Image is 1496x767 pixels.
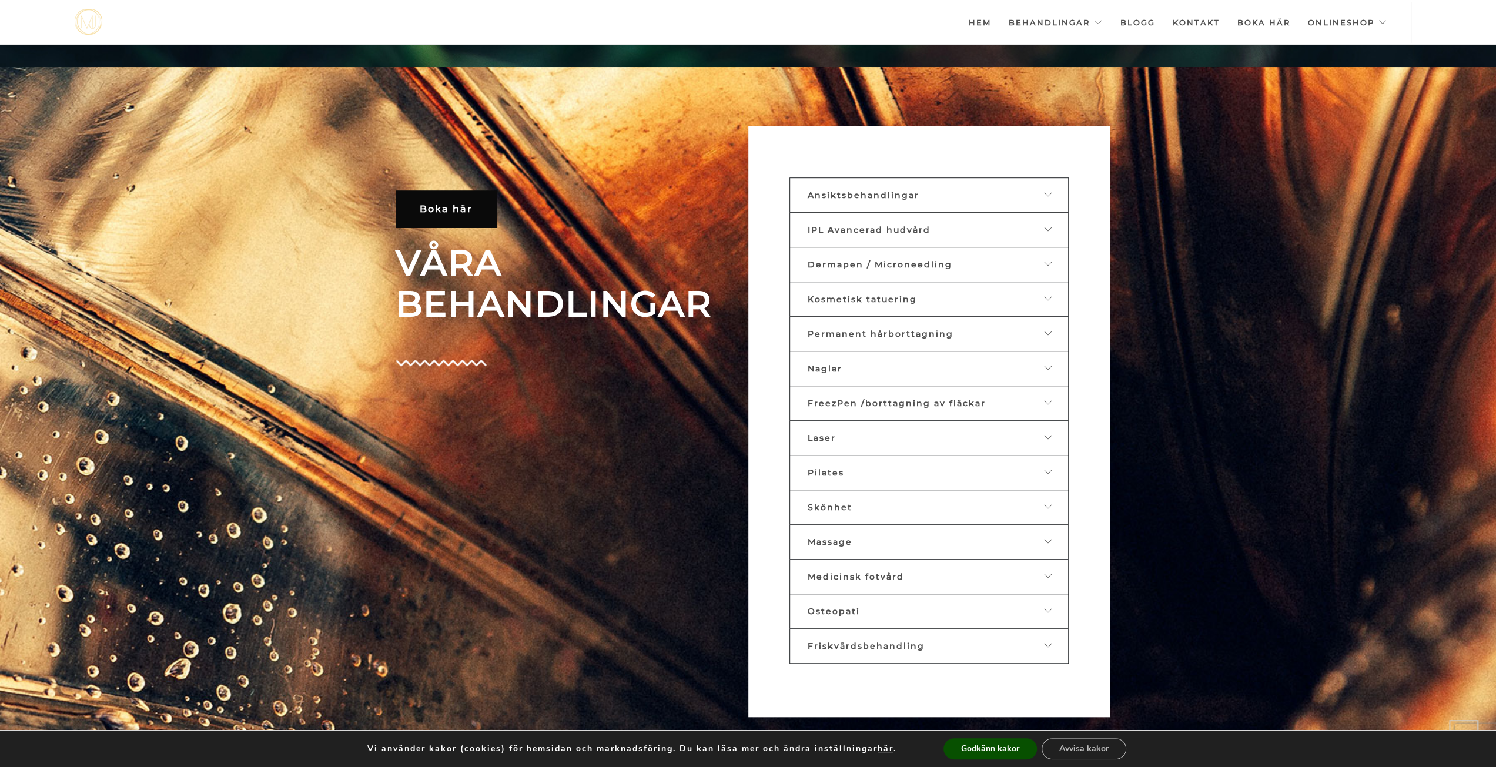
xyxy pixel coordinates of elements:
[789,351,1069,386] a: Naglar
[75,9,102,35] img: mjstudio
[1173,2,1220,43] a: Kontakt
[808,294,917,304] span: Kosmetisk tatuering
[789,628,1069,664] a: Friskvårdsbehandling
[789,455,1069,490] a: Pilates
[396,283,739,324] span: BEHANDLINGAR
[789,594,1069,629] a: Osteopati
[789,420,1069,455] a: Laser
[789,490,1069,525] a: Skönhet
[789,282,1069,317] a: Kosmetisk tatuering
[1237,2,1290,43] a: Boka här
[75,9,102,35] a: mjstudio mjstudio mjstudio
[1009,2,1103,43] a: Behandlingar
[1042,738,1126,759] button: Avvisa kakor
[808,225,931,235] span: IPL Avancerad hudvård
[808,641,925,651] span: Friskvårdsbehandling
[789,212,1069,247] a: IPL Avancerad hudvård
[878,743,893,754] button: här
[1120,2,1155,43] a: Blogg
[808,329,953,339] span: Permanent hårborttagning
[943,738,1037,759] button: Godkänn kakor
[808,467,844,478] span: Pilates
[367,743,896,754] p: Vi använder kakor (cookies) för hemsidan och marknadsföring. Du kan läsa mer och ändra inställnin...
[808,363,842,374] span: Naglar
[789,524,1069,560] a: Massage
[808,606,860,617] span: Osteopati
[808,190,919,200] span: Ansiktsbehandlingar
[808,433,836,443] span: Laser
[789,386,1069,421] a: FreezPen /borttagning av fläckar
[808,502,852,513] span: Skönhet
[396,242,739,283] span: VÅRA
[420,203,473,215] span: Boka här
[808,571,904,582] span: Medicinsk fotvård
[808,537,852,547] span: Massage
[789,177,1069,213] a: Ansiktsbehandlingar
[969,2,991,43] a: Hem
[789,559,1069,594] a: Medicinsk fotvård
[396,190,497,227] a: Boka här
[808,398,986,408] span: FreezPen /borttagning av fläckar
[1308,2,1387,43] a: Onlineshop
[789,316,1069,351] a: Permanent hårborttagning
[789,247,1069,282] a: Dermapen / Microneedling
[808,259,952,270] span: Dermapen / Microneedling
[396,360,487,366] img: Group-4-copy-8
